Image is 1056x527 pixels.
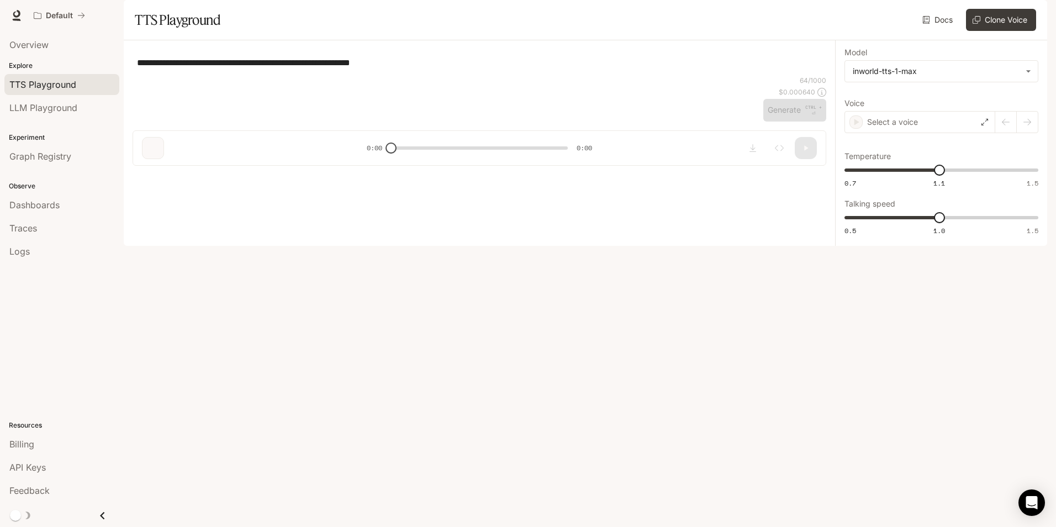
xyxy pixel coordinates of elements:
div: Open Intercom Messenger [1018,489,1045,516]
p: Voice [844,99,864,107]
p: Model [844,49,867,56]
p: Default [46,11,73,20]
span: 1.5 [1027,226,1038,235]
div: inworld-tts-1-max [845,61,1038,82]
button: All workspaces [29,4,90,27]
span: 1.1 [933,178,945,188]
p: Select a voice [867,117,918,128]
span: 0.7 [844,178,856,188]
p: 64 / 1000 [800,76,826,85]
p: Talking speed [844,200,895,208]
p: $ 0.000640 [779,87,815,97]
span: 0.5 [844,226,856,235]
button: Clone Voice [966,9,1036,31]
div: inworld-tts-1-max [853,66,1020,77]
span: 1.0 [933,226,945,235]
span: 1.5 [1027,178,1038,188]
a: Docs [920,9,957,31]
h1: TTS Playground [135,9,220,31]
p: Temperature [844,152,891,160]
